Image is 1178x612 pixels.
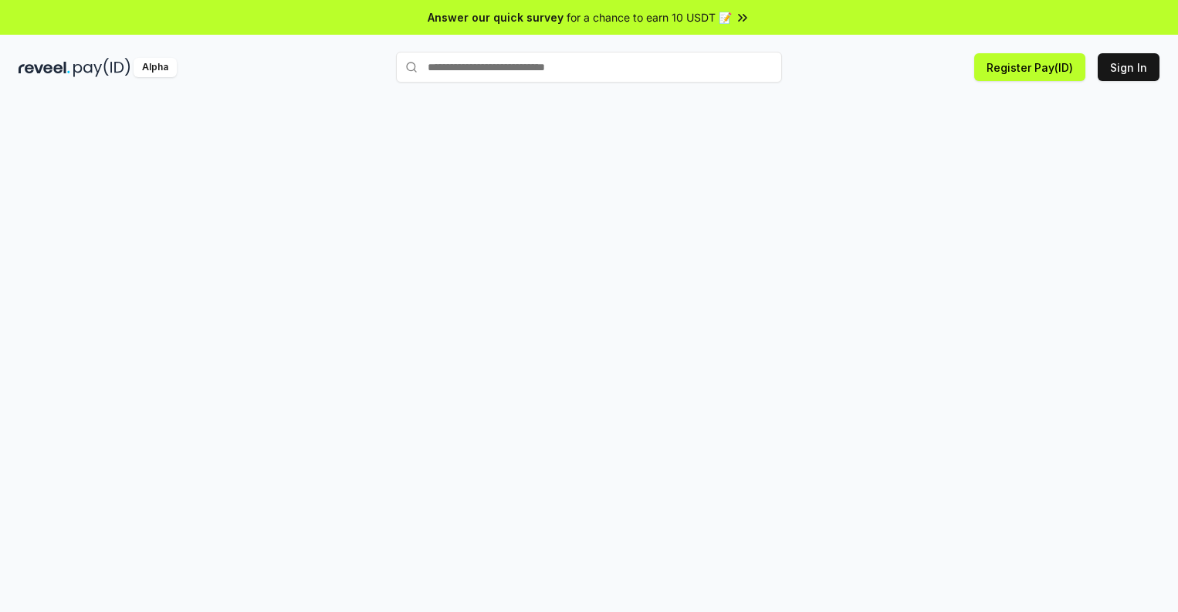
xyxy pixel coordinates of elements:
[19,58,70,77] img: reveel_dark
[974,53,1085,81] button: Register Pay(ID)
[134,58,177,77] div: Alpha
[1098,53,1159,81] button: Sign In
[567,9,732,25] span: for a chance to earn 10 USDT 📝
[428,9,564,25] span: Answer our quick survey
[73,58,130,77] img: pay_id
